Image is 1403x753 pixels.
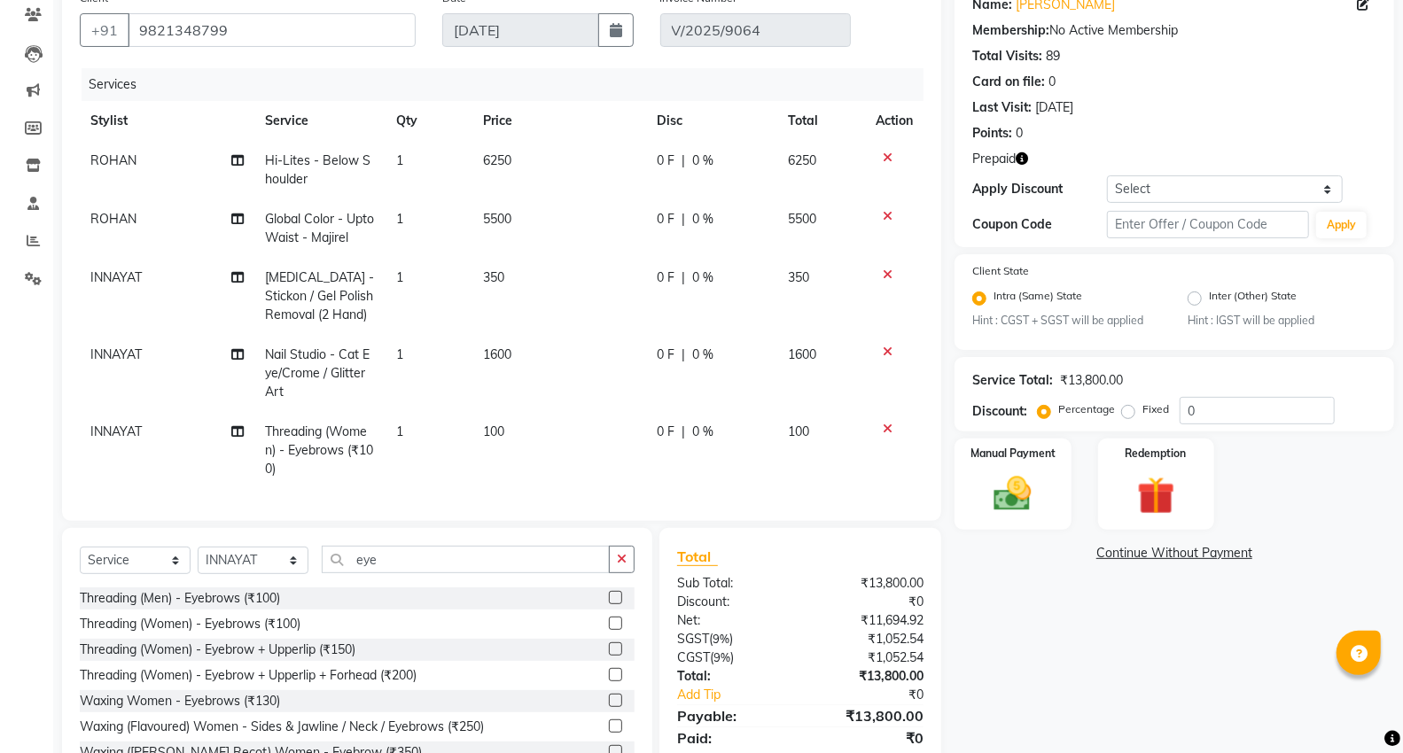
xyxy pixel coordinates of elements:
[972,263,1029,279] label: Client State
[265,346,370,400] span: Nail Studio - Cat Eye/Crome / Glitter Art
[646,101,777,141] th: Disc
[682,423,685,441] span: |
[657,151,674,170] span: 0 F
[1188,313,1376,329] small: Hint : IGST will be applied
[800,705,937,726] div: ₹13,800.00
[713,632,729,646] span: 9%
[788,152,816,168] span: 6250
[682,210,685,229] span: |
[972,402,1027,421] div: Discount:
[692,345,713,364] span: 0 %
[800,630,937,648] div: ₹1,052.54
[677,649,710,665] span: CGST
[80,718,484,736] div: Waxing (Flavoured) Women - Sides & Jawline / Neck / Eyebrows (₹250)
[1035,98,1073,117] div: [DATE]
[982,472,1043,516] img: _cash.svg
[265,152,370,187] span: Hi-Lites - Below Shoulder
[80,589,280,608] div: Threading (Men) - Eyebrows (₹100)
[128,13,416,47] input: Search by Name/Mobile/Email/Code
[800,611,937,630] div: ₹11,694.92
[657,345,674,364] span: 0 F
[692,210,713,229] span: 0 %
[90,269,142,285] span: INNAYAT
[788,346,816,362] span: 1600
[265,211,374,245] span: Global Color - Upto Waist - Majirel
[1046,47,1060,66] div: 89
[80,692,280,710] div: Waxing Women - Eyebrows (₹130)
[800,574,937,593] div: ₹13,800.00
[90,211,136,227] span: ROHAN
[664,648,800,667] div: ( )
[788,211,816,227] span: 5500
[80,101,254,141] th: Stylist
[972,215,1107,234] div: Coupon Code
[80,13,129,47] button: +91
[682,151,685,170] span: |
[396,152,403,168] span: 1
[865,101,924,141] th: Action
[483,346,511,362] span: 1600
[1107,211,1309,238] input: Enter Offer / Coupon Code
[972,98,1032,117] div: Last Visit:
[972,47,1042,66] div: Total Visits:
[972,313,1161,329] small: Hint : CGST + SGST will be applied
[972,150,1016,168] span: Prepaid
[396,346,403,362] span: 1
[483,269,504,285] span: 350
[90,346,142,362] span: INNAYAT
[800,667,937,686] div: ₹13,800.00
[80,640,355,659] div: Threading (Women) - Eyebrow + Upperlip (₹150)
[1048,73,1056,91] div: 0
[386,101,473,141] th: Qty
[692,268,713,287] span: 0 %
[800,593,937,611] div: ₹0
[664,667,800,686] div: Total:
[1126,446,1187,462] label: Redemption
[396,423,403,439] span: 1
[657,210,674,229] span: 0 F
[664,727,800,749] div: Paid:
[664,611,800,630] div: Net:
[972,21,1376,40] div: No Active Membership
[972,180,1107,198] div: Apply Discount
[800,648,937,667] div: ₹1,052.54
[1060,371,1123,390] div: ₹13,800.00
[664,630,800,648] div: ( )
[657,268,674,287] span: 0 F
[1316,212,1367,238] button: Apply
[664,593,800,611] div: Discount:
[788,423,809,439] span: 100
[970,446,1056,462] label: Manual Payment
[958,544,1391,563] a: Continue Without Payment
[664,705,800,726] div: Payable:
[1142,401,1169,417] label: Fixed
[677,631,709,647] span: SGST
[994,288,1082,309] label: Intra (Same) State
[396,269,403,285] span: 1
[677,547,718,566] span: Total
[972,73,1045,91] div: Card on file:
[972,371,1053,390] div: Service Total:
[1016,124,1023,143] div: 0
[664,686,822,704] a: Add Tip
[483,423,504,439] span: 100
[682,268,685,287] span: |
[396,211,403,227] span: 1
[472,101,646,141] th: Price
[90,152,136,168] span: ROHAN
[90,423,142,439] span: INNAYAT
[692,423,713,441] span: 0 %
[1209,288,1297,309] label: Inter (Other) State
[823,686,937,704] div: ₹0
[972,124,1012,143] div: Points:
[254,101,386,141] th: Service
[777,101,865,141] th: Total
[657,423,674,441] span: 0 F
[682,345,685,364] span: |
[80,615,300,633] div: Threading (Women) - Eyebrows (₹100)
[788,269,809,285] span: 350
[972,21,1049,40] div: Membership:
[265,423,373,477] span: Threading (Women) - Eyebrows (₹100)
[692,151,713,170] span: 0 %
[265,269,374,322] span: [MEDICAL_DATA] - Stickon / Gel Polish Removal (2 Hand)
